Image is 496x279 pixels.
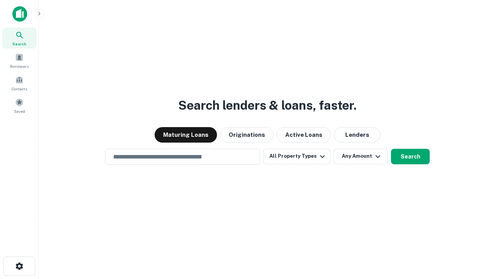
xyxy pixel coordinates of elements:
[277,127,331,143] button: Active Loans
[2,50,36,71] a: Borrowers
[12,41,26,47] span: Search
[220,127,274,143] button: Originations
[2,95,36,116] a: Saved
[334,149,388,164] button: Any Amount
[14,108,25,114] span: Saved
[263,149,331,164] button: All Property Types
[457,192,496,229] iframe: Chat Widget
[2,28,36,48] a: Search
[12,86,27,92] span: Contacts
[155,127,217,143] button: Maturing Loans
[334,127,381,143] button: Lenders
[391,149,430,164] button: Search
[2,72,36,93] a: Contacts
[10,63,29,69] span: Borrowers
[178,96,356,115] h3: Search lenders & loans, faster.
[12,6,27,22] img: capitalize-icon.png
